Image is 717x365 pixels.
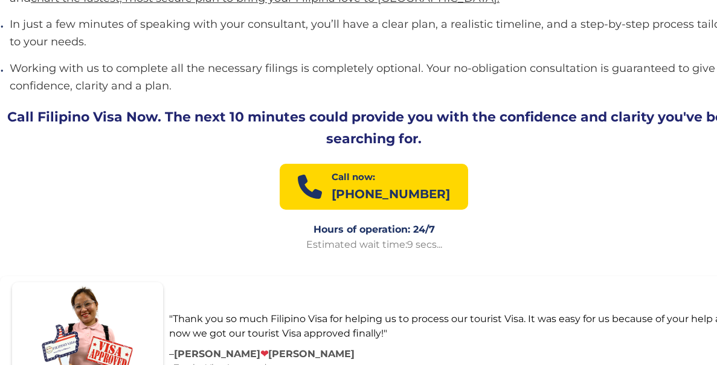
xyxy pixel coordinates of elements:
[298,175,322,199] p: 📞
[332,184,450,204] p: [PHONE_NUMBER]
[174,347,355,361] p: [PERSON_NAME] [PERSON_NAME]
[260,348,268,360] span: ❤
[407,239,437,250] span: 9 secs
[332,170,450,184] p: Call now:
